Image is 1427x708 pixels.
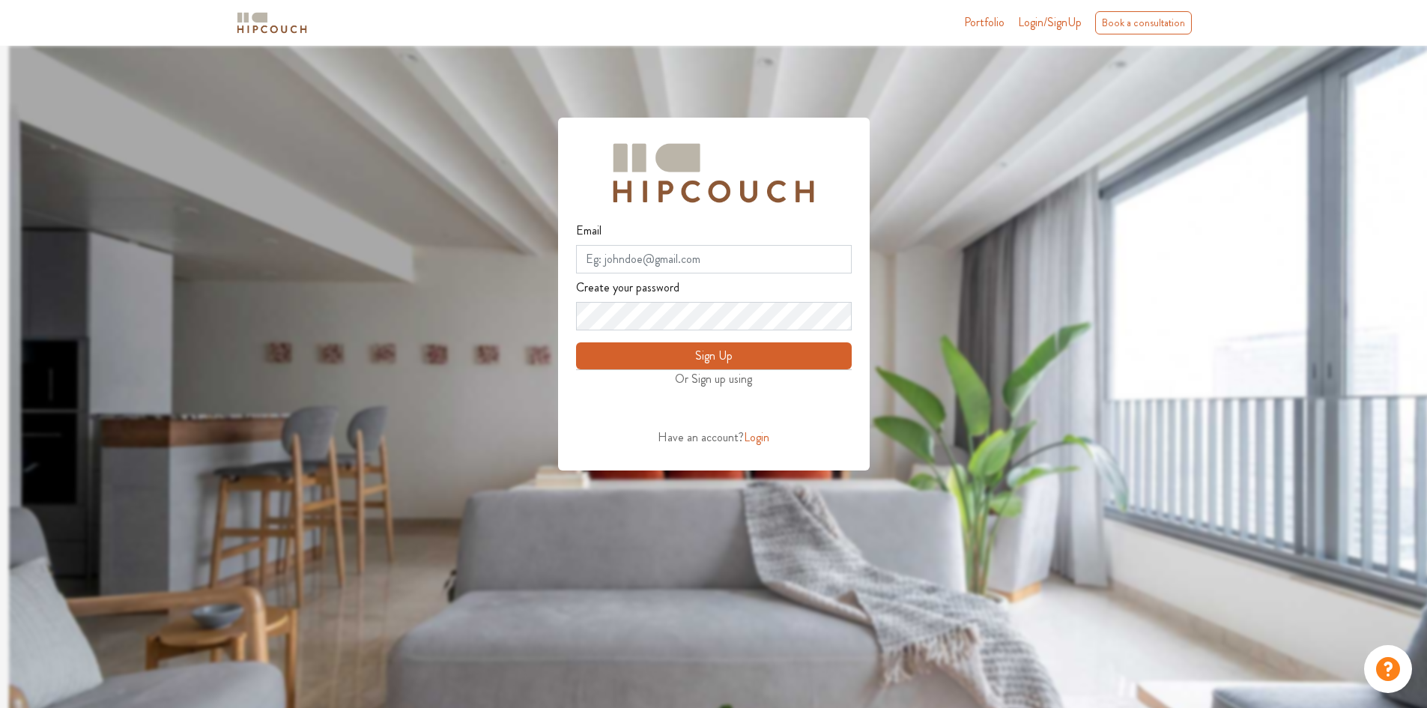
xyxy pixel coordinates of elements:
[576,217,602,245] label: Email
[234,6,309,40] span: logo-horizontal.svg
[234,10,309,36] img: logo-horizontal.svg
[658,429,744,446] span: Have an account?
[964,13,1005,31] a: Portfolio
[576,370,852,388] p: Or Sign up using
[1018,13,1082,31] span: Login/SignUp
[1095,11,1192,34] div: Book a consultation
[576,342,852,369] button: Sign Up
[576,273,679,302] label: Create your password
[744,429,769,446] span: Login
[576,245,852,273] input: Eg: johndoe@gmail.com
[569,393,858,426] iframe: Sign in with Google Button
[605,136,821,211] img: Hipcouch Logo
